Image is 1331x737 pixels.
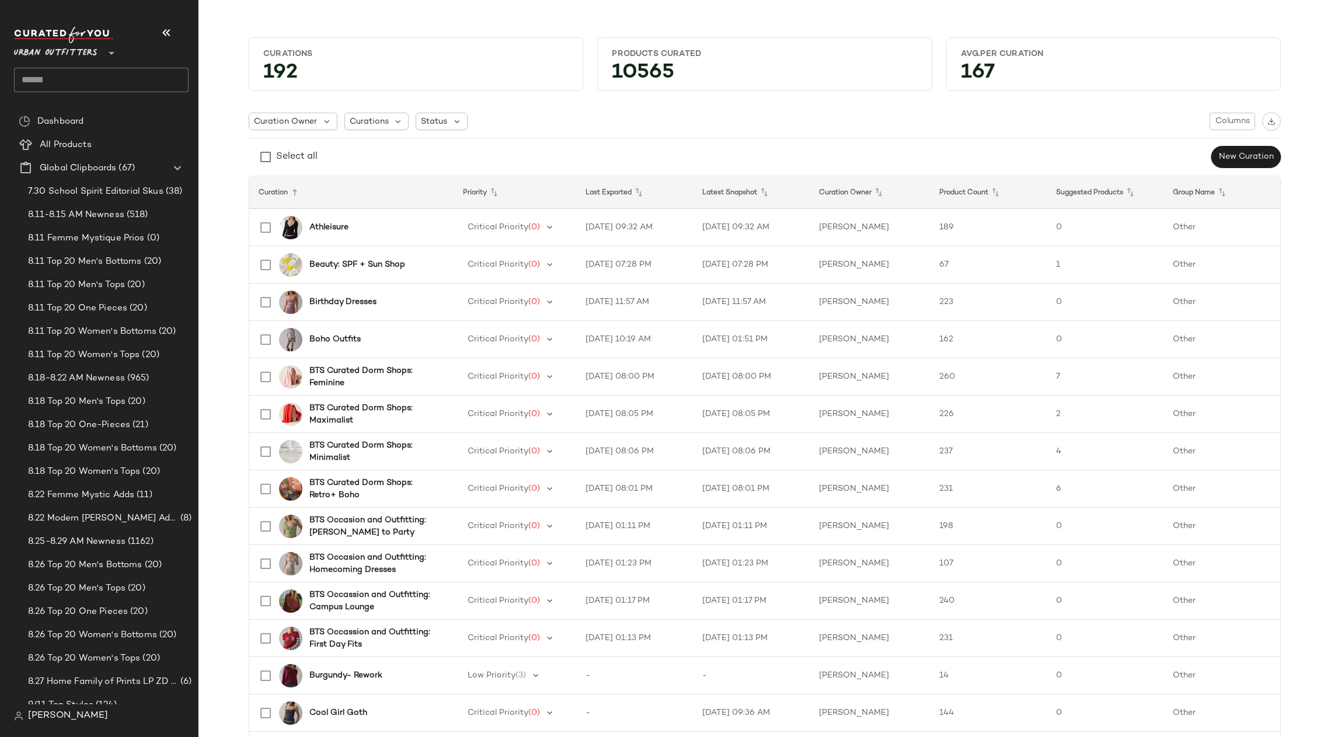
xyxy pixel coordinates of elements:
img: 96991484_001_b [279,701,302,725]
span: (20) [140,652,160,665]
span: Global Clipboards [40,162,116,175]
td: [DATE] 08:05 PM [693,396,810,433]
td: [PERSON_NAME] [810,508,930,545]
span: 8.27 Home Family of Prints LP ZD Adds [28,675,178,689]
span: (21) [130,418,148,432]
span: (0) [528,335,540,344]
td: [DATE] 01:11 PM [693,508,810,545]
td: [DATE] 08:01 PM [576,470,693,508]
td: [PERSON_NAME] [810,545,930,582]
b: Birthday Dresses [309,296,377,308]
img: svg%3e [14,711,23,721]
td: [DATE] 01:23 PM [693,545,810,582]
td: [DATE] 08:05 PM [576,396,693,433]
span: Curation Owner [254,116,317,128]
span: (0) [528,410,540,418]
img: 99904435_272_b [279,253,302,277]
span: 8.22 Femme Mystic Adds [28,488,134,502]
img: 103681524_000_b [279,477,302,501]
span: (20) [142,255,162,268]
th: Latest Snapshot [693,176,810,209]
td: - [693,657,810,694]
td: [DATE] 08:06 PM [693,433,810,470]
span: (0) [528,484,540,493]
td: [DATE] 11:57 AM [576,284,693,321]
span: 8.26 Top 20 Men's Bottoms [28,558,142,572]
td: Other [1163,694,1280,732]
td: [DATE] 09:36 AM [693,694,810,732]
td: [PERSON_NAME] [810,620,930,657]
span: (20) [157,442,177,455]
td: 1 [1047,246,1163,284]
span: (0) [528,447,540,456]
span: 8.26 Top 20 One Pieces [28,605,128,619]
span: (0) [528,372,540,381]
td: [DATE] 09:32 AM [693,209,810,246]
span: 8.18 Top 20 Women's Tops [28,465,140,478]
td: [PERSON_NAME] [810,657,930,694]
span: 8.11 Top 20 One Pieces [28,302,127,315]
span: (0) [528,708,540,717]
td: 0 [1047,545,1163,582]
div: Products Curated [612,48,917,60]
span: (20) [156,325,176,338]
td: Other [1163,508,1280,545]
img: 103171302_054_b [279,291,302,314]
td: 0 [1047,620,1163,657]
span: (20) [140,465,160,478]
span: Status [421,116,447,128]
span: Critical Priority [468,484,528,493]
div: 10565 [602,64,926,86]
td: 162 [930,321,1047,358]
span: (20) [142,558,162,572]
td: Other [1163,321,1280,358]
span: (38) [163,185,183,198]
td: 67 [930,246,1047,284]
span: Critical Priority [468,372,528,381]
div: 167 [952,64,1276,86]
b: Beauty: SPF + Sun Shop [309,259,405,271]
td: 0 [1047,321,1163,358]
td: 240 [930,582,1047,620]
span: (0) [528,260,540,269]
span: Columns [1215,117,1250,126]
th: Suggested Products [1047,176,1163,209]
span: 8.25-8.29 AM Newness [28,535,126,549]
td: [PERSON_NAME] [810,694,930,732]
td: [DATE] 01:23 PM [576,545,693,582]
th: Product Count [930,176,1047,209]
button: Columns [1210,113,1255,130]
td: Other [1163,284,1280,321]
td: - [576,694,693,732]
span: Critical Priority [468,596,528,605]
img: 102187119_066_b [279,365,302,389]
span: 8.18 Top 20 Women's Bottoms [28,442,157,455]
img: 102853165_038_b [279,515,302,538]
span: 8.26 Top 20 Women's Tops [28,652,140,665]
span: (0) [528,223,540,232]
img: 102801065_029_b [279,328,302,351]
span: 7.30 School Spirit Editorial Skus [28,185,163,198]
span: Dashboard [37,115,83,128]
th: Priority [454,176,576,209]
td: [DATE] 01:11 PM [576,508,693,545]
span: (20) [125,278,145,292]
img: svg%3e [19,116,30,127]
span: (124) [93,698,117,712]
td: [PERSON_NAME] [810,358,930,396]
img: 103247581_060_b [279,627,302,650]
td: 7 [1047,358,1163,396]
td: 14 [930,657,1047,694]
span: Critical Priority [468,335,528,344]
span: 8.11 Top 20 Women's Tops [28,348,140,362]
span: 8.18 Top 20 Men's Tops [28,395,126,408]
b: BTS Occassion and Outfitting: Campus Lounge [309,589,440,613]
span: Critical Priority [468,447,528,456]
b: Cool Girl Goth [309,707,367,719]
td: [DATE] 01:51 PM [693,321,810,358]
td: 198 [930,508,1047,545]
td: 0 [1047,582,1163,620]
span: Critical Priority [468,634,528,642]
td: [DATE] 11:57 AM [693,284,810,321]
b: Athleisure [309,221,349,233]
